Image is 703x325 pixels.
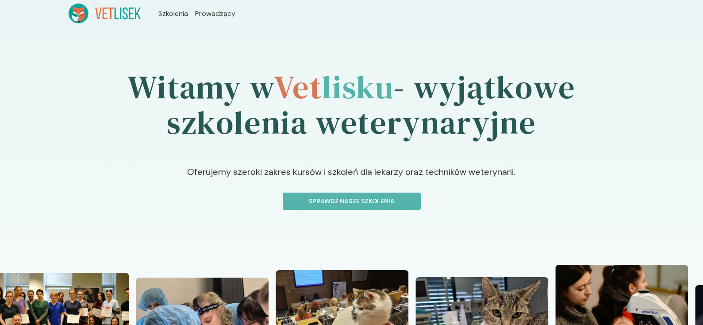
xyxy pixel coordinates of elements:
a: Prowadzący [195,8,235,19]
span: Vet [274,65,322,109]
p: Sprawdź nasze szkolenia [290,197,413,206]
button: Sprawdź nasze szkolenia [283,193,421,210]
h1: Witamy w - wyjątkowe szkolenia weterynaryjne [69,45,635,165]
span: lisku [322,65,394,109]
p: Oferujemy szeroki zakres kursów i szkoleń dla lekarzy oraz techników weterynarii. [117,165,586,193]
a: Szkolenia [158,8,188,19]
